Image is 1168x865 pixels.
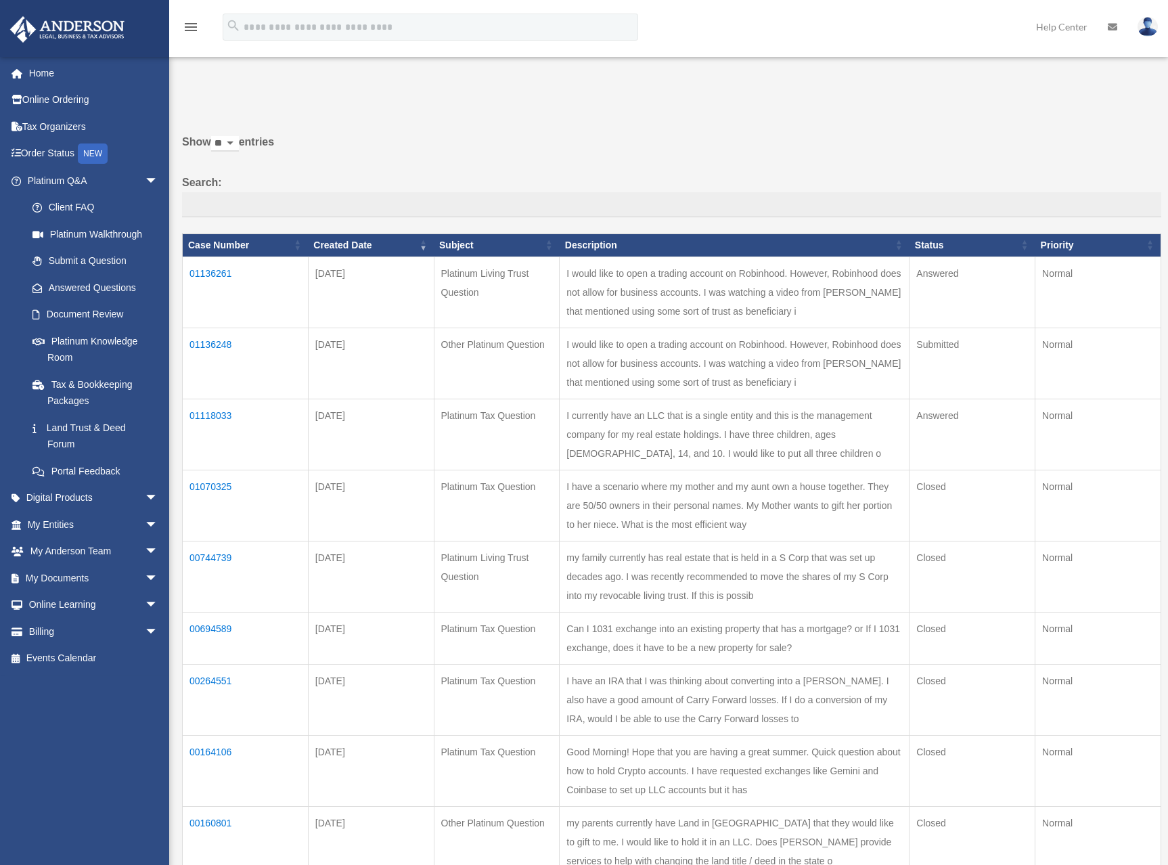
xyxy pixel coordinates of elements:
a: Answered Questions [19,274,165,301]
td: Other Platinum Question [434,328,560,399]
td: Submitted [909,328,1035,399]
a: Online Learningarrow_drop_down [9,592,179,619]
th: Priority: activate to sort column ascending [1035,234,1161,257]
td: Closed [909,470,1035,541]
a: Land Trust & Deed Forum [19,414,172,458]
a: Online Ordering [9,87,179,114]
th: Status: activate to sort column ascending [909,234,1035,257]
td: Closed [909,664,1035,735]
a: Portal Feedback [19,458,172,485]
td: I have a scenario where my mother and my aunt own a house together. They are 50/50 owners in thei... [560,470,909,541]
a: Client FAQ [19,194,172,221]
td: [DATE] [308,541,434,612]
a: Order StatusNEW [9,140,179,168]
span: arrow_drop_down [145,592,172,619]
a: My Anderson Teamarrow_drop_down [9,538,179,565]
td: I currently have an LLC that is a single entity and this is the management company for my real es... [560,399,909,470]
td: Normal [1035,470,1161,541]
span: arrow_drop_down [145,564,172,592]
td: Normal [1035,399,1161,470]
input: Search: [182,192,1161,218]
td: [DATE] [308,328,434,399]
img: Anderson Advisors Platinum Portal [6,16,129,43]
a: Billingarrow_drop_down [9,618,179,645]
td: 00694589 [183,612,309,664]
td: 01118033 [183,399,309,470]
a: Platinum Q&Aarrow_drop_down [9,167,172,194]
td: [DATE] [308,399,434,470]
td: [DATE] [308,257,434,328]
td: 00744739 [183,541,309,612]
a: My Entitiesarrow_drop_down [9,511,179,538]
td: Normal [1035,612,1161,664]
a: Platinum Knowledge Room [19,328,172,371]
td: Answered [909,399,1035,470]
td: 00164106 [183,735,309,806]
th: Case Number: activate to sort column ascending [183,234,309,257]
td: Platinum Tax Question [434,735,560,806]
td: 00264551 [183,664,309,735]
a: Document Review [19,301,172,328]
td: 01070325 [183,470,309,541]
a: Submit a Question [19,248,172,275]
td: Good Morning! Hope that you are having a great summer. Quick question about how to hold Crypto ac... [560,735,909,806]
span: arrow_drop_down [145,538,172,566]
td: Platinum Tax Question [434,664,560,735]
td: Platinum Tax Question [434,612,560,664]
td: I have an IRA that I was thinking about converting into a [PERSON_NAME]. I also have a good amoun... [560,664,909,735]
a: Digital Productsarrow_drop_down [9,485,179,512]
th: Subject: activate to sort column ascending [434,234,560,257]
i: menu [183,19,199,35]
td: Closed [909,541,1035,612]
td: Closed [909,735,1035,806]
td: Closed [909,612,1035,664]
a: menu [183,24,199,35]
td: Platinum Living Trust Question [434,257,560,328]
label: Show entries [182,133,1161,165]
td: [DATE] [308,612,434,664]
span: arrow_drop_down [145,167,172,195]
td: Platinum Tax Question [434,399,560,470]
i: search [226,18,241,33]
td: Can I 1031 exchange into an existing property that has a mortgage? or If I 1031 exchange, does it... [560,612,909,664]
select: Showentries [211,136,239,152]
label: Search: [182,173,1161,218]
td: Normal [1035,664,1161,735]
a: Platinum Walkthrough [19,221,172,248]
td: my family currently has real estate that is held in a S Corp that was set up decades ago. I was r... [560,541,909,612]
td: Normal [1035,735,1161,806]
td: [DATE] [308,470,434,541]
th: Created Date: activate to sort column ascending [308,234,434,257]
td: Platinum Tax Question [434,470,560,541]
th: Description: activate to sort column ascending [560,234,909,257]
span: arrow_drop_down [145,485,172,512]
a: My Documentsarrow_drop_down [9,564,179,592]
td: I would like to open a trading account on Robinhood. However, Robinhood does not allow for busine... [560,257,909,328]
a: Tax Organizers [9,113,179,140]
a: Tax & Bookkeeping Packages [19,371,172,414]
td: Platinum Living Trust Question [434,541,560,612]
span: arrow_drop_down [145,511,172,539]
td: [DATE] [308,664,434,735]
td: I would like to open a trading account on Robinhood. However, Robinhood does not allow for busine... [560,328,909,399]
a: Events Calendar [9,645,179,672]
td: Normal [1035,328,1161,399]
td: [DATE] [308,735,434,806]
td: Normal [1035,541,1161,612]
a: Home [9,60,179,87]
span: arrow_drop_down [145,618,172,646]
td: Answered [909,257,1035,328]
div: NEW [78,143,108,164]
td: 01136261 [183,257,309,328]
img: User Pic [1138,17,1158,37]
td: Normal [1035,257,1161,328]
td: 01136248 [183,328,309,399]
